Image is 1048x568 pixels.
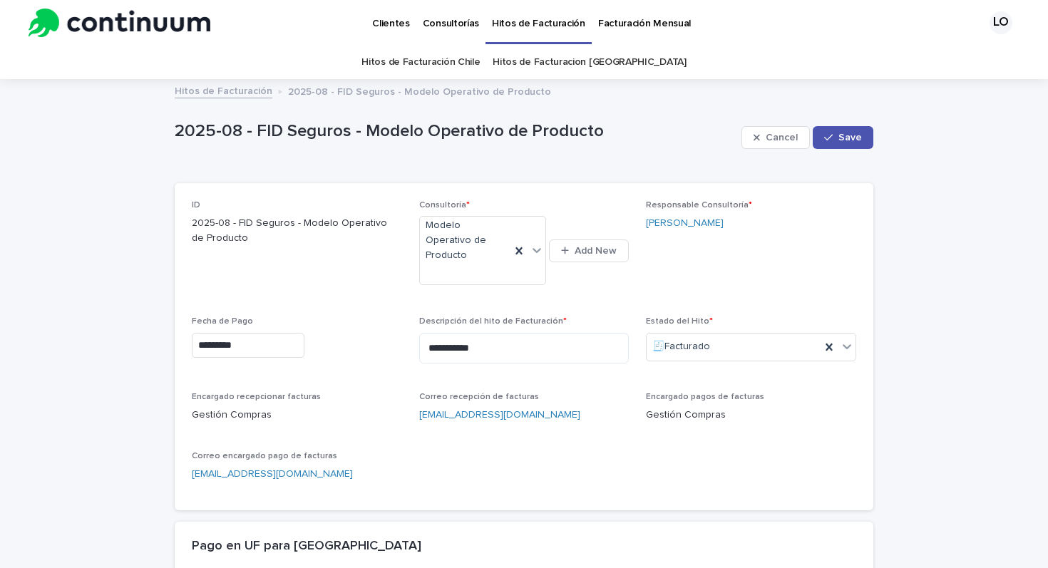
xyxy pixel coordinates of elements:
[192,393,321,401] span: Encargado recepcionar facturas
[192,539,421,554] h2: Pago en UF para [GEOGRAPHIC_DATA]
[419,201,470,210] span: Consultoría
[192,408,402,423] p: Gestión Compras
[426,218,505,262] span: Modelo Operativo de Producto
[575,246,617,256] span: Add New
[549,239,629,262] button: Add New
[175,82,272,98] a: Hitos de Facturación
[419,410,580,420] a: [EMAIL_ADDRESS][DOMAIN_NAME]
[192,201,200,210] span: ID
[29,9,210,37] img: tu8iVZLBSFSnlyF4Um45
[361,46,480,79] a: Hitos de Facturación Chile
[766,133,798,143] span: Cancel
[652,339,710,354] span: 🧾Facturado
[741,126,810,149] button: Cancel
[419,393,539,401] span: Correo recepción de facturas
[646,408,856,423] p: Gestión Compras
[192,452,337,460] span: Correo encargado pago de facturas
[419,317,567,326] span: Descripción del hito de Facturación
[813,126,873,149] button: Save
[288,83,551,98] p: 2025-08 - FID Seguros - Modelo Operativo de Producto
[646,393,764,401] span: Encargado pagos de facturas
[646,317,713,326] span: Estado del Hito
[493,46,686,79] a: Hitos de Facturacion [GEOGRAPHIC_DATA]
[646,201,752,210] span: Responsable Consultoría
[192,317,253,326] span: Fecha de Pago
[192,216,402,246] p: 2025-08 - FID Seguros - Modelo Operativo de Producto
[646,216,724,231] a: [PERSON_NAME]
[838,133,862,143] span: Save
[175,121,736,142] p: 2025-08 - FID Seguros - Modelo Operativo de Producto
[990,11,1012,34] div: LO
[192,469,353,479] a: [EMAIL_ADDRESS][DOMAIN_NAME]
